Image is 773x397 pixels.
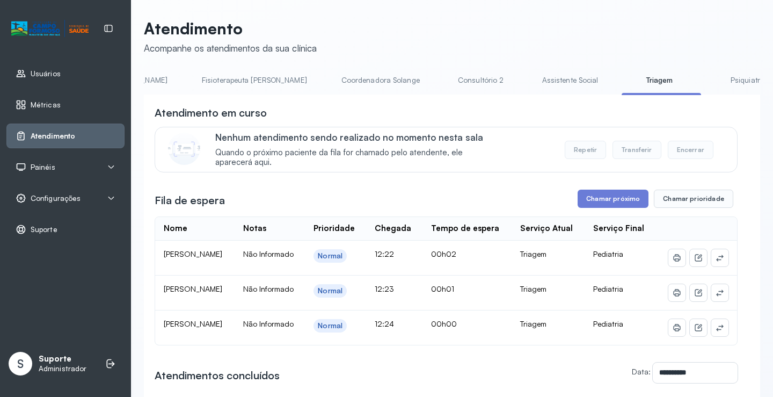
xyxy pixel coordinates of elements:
span: 12:22 [375,249,394,258]
h3: Atendimentos concluídos [155,368,280,383]
h3: Atendimento em curso [155,105,267,120]
label: Data: [632,367,651,376]
span: [PERSON_NAME] [164,249,222,258]
a: Assistente Social [531,71,609,89]
a: Métricas [16,99,115,110]
div: Tempo de espera [431,223,499,234]
a: Atendimento [16,131,115,141]
a: Consultório 2 [443,71,519,89]
span: 12:24 [375,319,394,328]
span: [PERSON_NAME] [164,284,222,293]
div: Serviço Atual [520,223,573,234]
a: Fisioterapeuta [PERSON_NAME] [191,71,318,89]
div: Notas [243,223,266,234]
p: Administrador [39,364,86,373]
span: Métricas [31,100,61,110]
span: 00h00 [431,319,457,328]
div: Triagem [520,284,576,294]
a: Usuários [16,68,115,79]
span: Não Informado [243,249,294,258]
p: Suporte [39,354,86,364]
button: Transferir [612,141,661,159]
button: Encerrar [668,141,713,159]
img: Logotipo do estabelecimento [11,20,89,38]
span: Usuários [31,69,61,78]
span: Não Informado [243,319,294,328]
span: Quando o próximo paciente da fila for chamado pelo atendente, ele aparecerá aqui. [215,148,499,168]
p: Nenhum atendimento sendo realizado no momento nesta sala [215,132,499,143]
span: Configurações [31,194,81,203]
div: Prioridade [313,223,355,234]
span: Atendimento [31,132,75,141]
div: Serviço Final [593,223,644,234]
span: Painéis [31,163,55,172]
div: Normal [318,251,342,261]
button: Chamar próximo [578,190,648,208]
span: Pediatria [593,284,623,293]
span: 12:23 [375,284,394,293]
a: Coordenadora Solange [331,71,431,89]
span: [PERSON_NAME] [164,319,222,328]
img: Imagem de CalloutCard [168,133,200,165]
div: Normal [318,321,342,330]
span: 00h02 [431,249,456,258]
span: 00h01 [431,284,454,293]
span: Pediatria [593,249,623,258]
button: Repetir [565,141,606,159]
div: Normal [318,286,342,295]
h3: Fila de espera [155,193,225,208]
a: Triagem [622,71,697,89]
span: Não Informado [243,284,294,293]
div: Triagem [520,319,576,329]
div: Acompanhe os atendimentos da sua clínica [144,42,317,54]
p: Atendimento [144,19,317,38]
span: Suporte [31,225,57,234]
button: Chamar prioridade [654,190,733,208]
div: Triagem [520,249,576,259]
div: Chegada [375,223,411,234]
div: Nome [164,223,187,234]
span: Pediatria [593,319,623,328]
